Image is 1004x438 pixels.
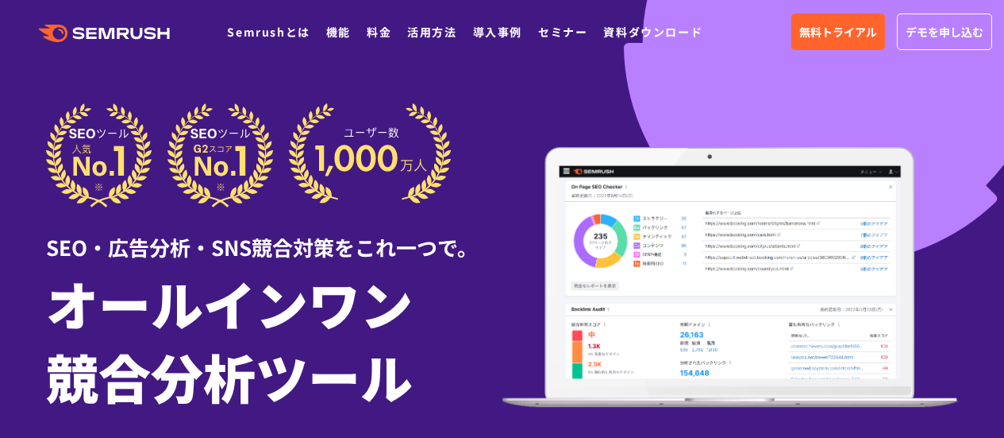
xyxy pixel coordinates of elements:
a: Semrushとは [227,24,310,40]
a: 無料トライアル [791,14,885,50]
span: 無料トライアル [799,23,877,41]
a: 活用方法 [407,24,456,40]
a: 導入事例 [473,24,522,40]
h1: オールインワン 競合分析ツール [46,266,502,413]
span: デモを申し込む [906,23,983,41]
a: 資料ダウンロード [603,24,702,40]
div: SEO・広告分析・SNS競合対策をこれ一つで。 [46,207,502,262]
a: 機能 [326,24,351,40]
a: デモを申し込む [897,14,992,50]
a: セミナー [538,24,587,40]
a: 料金 [367,24,391,40]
